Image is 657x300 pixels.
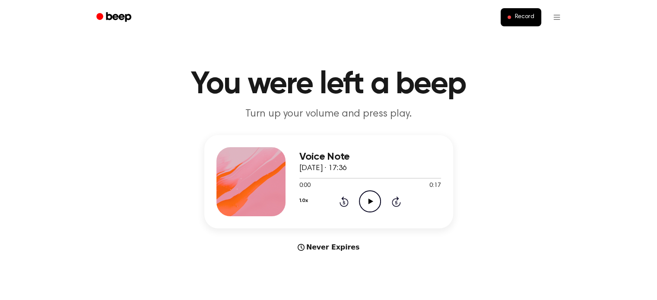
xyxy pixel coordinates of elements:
span: 0:00 [299,181,311,190]
h1: You were left a beep [108,69,550,100]
button: 1.0x [299,193,308,208]
div: Never Expires [204,242,453,253]
button: Open menu [546,7,567,28]
h3: Voice Note [299,151,441,163]
a: Beep [90,9,139,26]
button: Record [501,8,541,26]
span: 0:17 [429,181,441,190]
p: Turn up your volume and press play. [163,107,495,121]
span: [DATE] · 17:36 [299,164,347,172]
span: Record [514,13,534,21]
